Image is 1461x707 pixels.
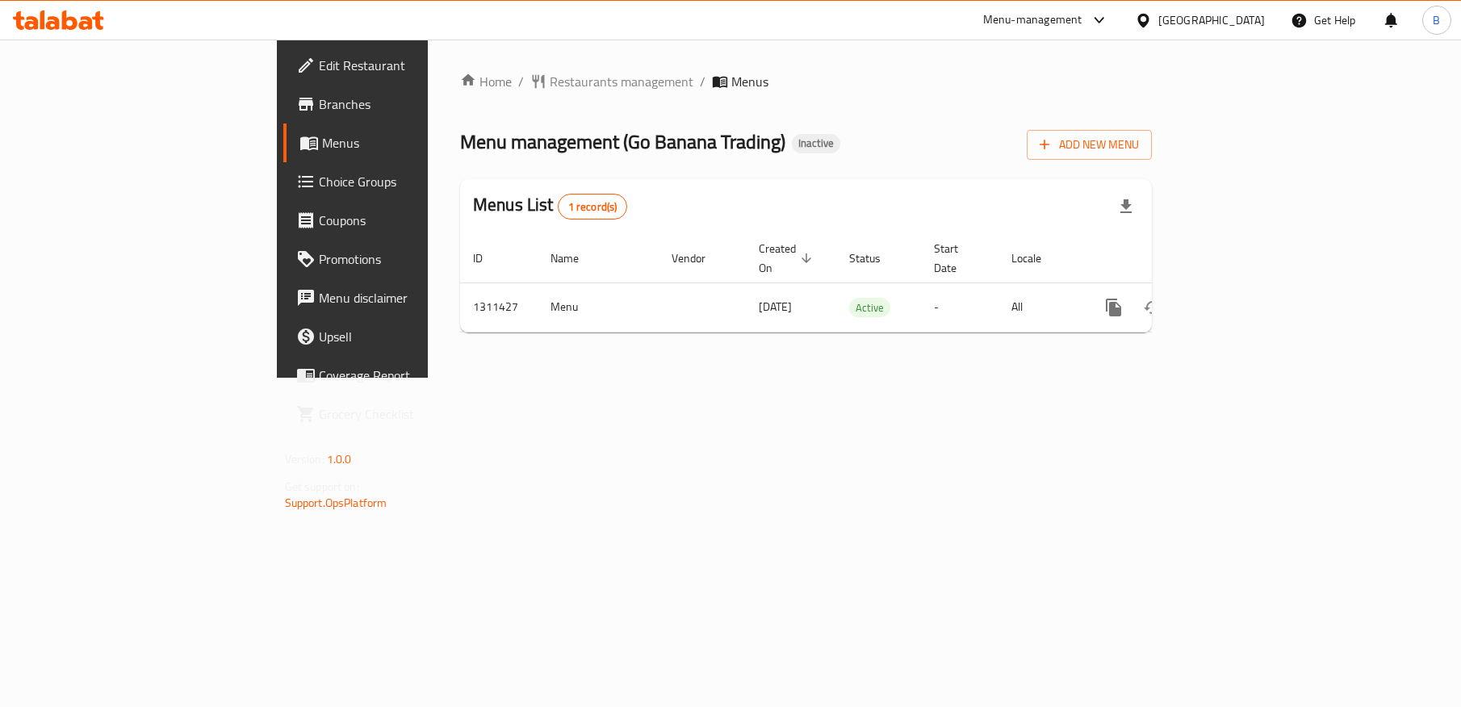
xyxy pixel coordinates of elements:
span: 1.0.0 [327,449,352,470]
span: Coverage Report [319,366,508,385]
div: Inactive [792,134,840,153]
span: Inactive [792,136,840,150]
span: Status [849,249,902,268]
td: - [921,282,998,332]
span: Upsell [319,327,508,346]
span: Start Date [934,239,979,278]
a: Upsell [283,317,521,356]
span: Edit Restaurant [319,56,508,75]
span: Promotions [319,249,508,269]
button: more [1095,288,1133,327]
a: Menus [283,123,521,162]
a: Coverage Report [283,356,521,395]
span: Vendor [672,249,726,268]
span: Menu disclaimer [319,288,508,307]
a: Coupons [283,201,521,240]
a: Branches [283,85,521,123]
a: Menu disclaimer [283,278,521,317]
li: / [700,72,705,91]
a: Choice Groups [283,162,521,201]
span: Version: [285,449,324,470]
span: 1 record(s) [559,199,627,215]
span: Choice Groups [319,172,508,191]
span: Restaurants management [550,72,693,91]
th: Actions [1082,234,1262,283]
a: Edit Restaurant [283,46,521,85]
span: [DATE] [759,296,792,317]
td: All [998,282,1082,332]
div: Export file [1107,187,1145,226]
span: Created On [759,239,817,278]
div: Menu-management [983,10,1082,30]
span: Grocery Checklist [319,404,508,424]
span: Menus [322,133,508,153]
td: Menu [538,282,659,332]
span: Get support on: [285,476,359,497]
span: Menu management ( Go Banana Trading ) [460,123,785,160]
button: Add New Menu [1027,130,1152,160]
div: Active [849,298,890,317]
table: enhanced table [460,234,1262,333]
a: Support.OpsPlatform [285,492,387,513]
li: / [518,72,524,91]
h2: Menus List [473,193,627,220]
span: Name [550,249,600,268]
span: Coupons [319,211,508,230]
a: Grocery Checklist [283,395,521,433]
a: Restaurants management [530,72,693,91]
span: B [1433,11,1440,29]
div: [GEOGRAPHIC_DATA] [1158,11,1265,29]
nav: breadcrumb [460,72,1152,91]
span: ID [473,249,504,268]
a: Promotions [283,240,521,278]
span: Add New Menu [1040,135,1139,155]
span: Active [849,299,890,317]
span: Locale [1011,249,1062,268]
button: Change Status [1133,288,1172,327]
div: Total records count [558,194,628,220]
span: Menus [731,72,768,91]
span: Branches [319,94,508,114]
